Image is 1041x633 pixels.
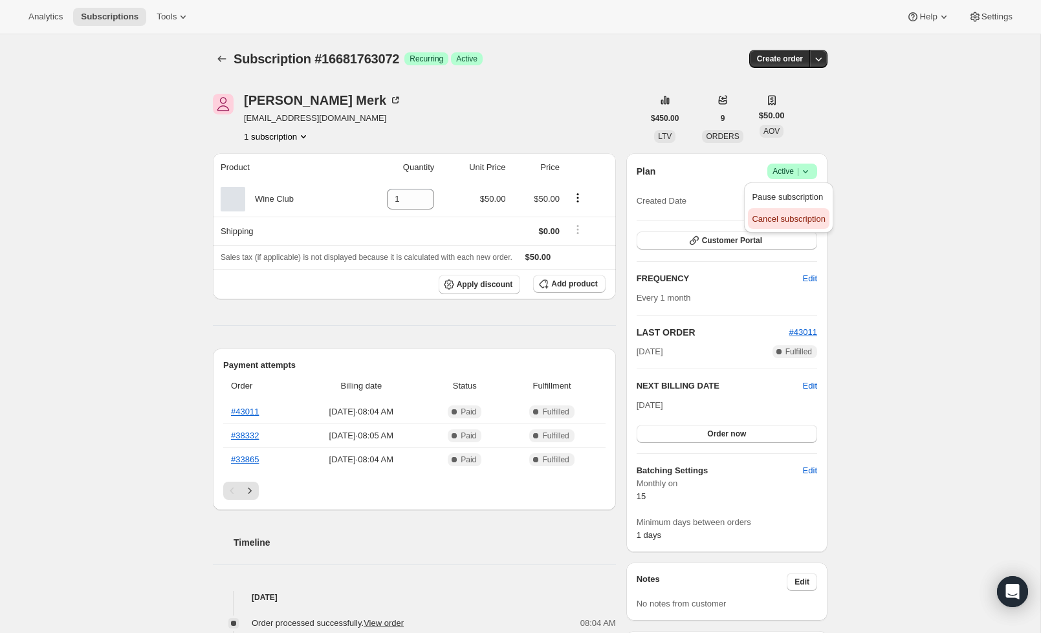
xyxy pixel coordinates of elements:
span: 08:04 AM [580,617,616,630]
span: Jaclyn Merk [213,94,234,114]
span: Edit [803,272,817,285]
span: 9 [721,113,725,123]
button: 9 [713,109,733,127]
span: Apply discount [457,279,513,290]
a: View order [364,618,404,628]
h2: LAST ORDER [637,326,789,339]
h2: Plan [637,165,656,178]
button: Create order [749,50,811,68]
button: Subscriptions [213,50,231,68]
span: Monthly on [637,477,817,490]
span: Fulfilled [542,455,569,465]
span: Help [919,12,937,22]
span: 15 [637,491,646,501]
span: Billing date [300,380,423,392]
th: Unit Price [438,153,509,182]
span: Paid [461,455,476,465]
button: Order now [637,425,817,443]
button: Settings [961,8,1020,26]
span: Created Date [637,195,686,208]
span: Tools [157,12,177,22]
th: Shipping [213,217,349,245]
span: LTV [658,132,672,141]
th: Order [223,372,296,400]
span: $50.00 [480,194,506,204]
span: ORDERS [706,132,739,141]
span: Fulfilled [785,347,812,357]
div: Open Intercom Messenger [997,576,1028,607]
a: #38332 [231,431,259,440]
button: Shipping actions [567,222,588,237]
button: Help [899,8,958,26]
div: Wine Club [245,193,294,206]
h2: NEXT BILLING DATE [637,380,803,392]
span: Add product [551,279,597,289]
h4: [DATE] [213,591,616,604]
span: Edit [794,577,809,587]
a: #43011 [231,407,259,416]
span: $50.00 [534,194,560,204]
span: Subscriptions [81,12,138,22]
th: Price [510,153,564,182]
button: Add product [533,275,605,293]
span: $50.00 [525,252,551,262]
span: [DATE] [637,400,663,410]
span: [EMAIL_ADDRESS][DOMAIN_NAME] [244,112,402,125]
span: AOV [763,127,780,136]
button: Product actions [244,130,310,143]
span: Settings [981,12,1013,22]
span: Paid [461,407,476,417]
th: Quantity [349,153,438,182]
h2: FREQUENCY [637,272,803,285]
h6: Batching Settings [637,464,803,477]
span: Active [456,54,477,64]
span: Pause subscription [752,192,823,202]
span: Order now [707,429,746,439]
span: Minimum days between orders [637,516,817,529]
span: $50.00 [759,109,785,122]
span: 1 days [637,530,661,540]
span: $0.00 [538,226,560,236]
h3: Notes [637,573,787,591]
h2: Payment attempts [223,359,606,372]
span: Edit [803,464,817,477]
span: No notes from customer [637,599,727,608]
button: Analytics [21,8,71,26]
button: Edit [795,268,825,289]
th: Product [213,153,349,182]
span: Customer Portal [702,235,762,246]
div: [PERSON_NAME] Merk [244,94,402,107]
span: Sales tax (if applicable) is not displayed because it is calculated with each new order. [221,253,512,262]
button: Edit [803,380,817,392]
h2: Timeline [234,536,616,549]
span: Order processed successfully. [252,618,404,628]
span: Status [431,380,499,392]
button: Apply discount [439,275,521,294]
span: | [797,166,799,177]
button: Edit [795,460,825,481]
span: Paid [461,431,476,441]
button: Cancel subscription [748,208,829,229]
span: Recurring [410,54,443,64]
button: Customer Portal [637,231,817,250]
button: Subscriptions [73,8,146,26]
span: Every 1 month [637,293,691,303]
span: Fulfilled [542,431,569,441]
span: Cancel subscription [752,214,825,224]
span: [DATE] · 08:04 AM [300,453,423,466]
button: $450.00 [643,109,686,127]
span: Subscription #16681763072 [234,52,399,66]
button: Tools [149,8,197,26]
button: #43011 [789,326,817,339]
span: Create order [757,54,803,64]
span: [DATE] · 08:05 AM [300,429,423,442]
span: [DATE] [637,345,663,358]
span: [DATE] · 08:04 AM [300,405,423,418]
span: $450.00 [651,113,679,123]
button: Edit [787,573,817,591]
button: Pause subscription [748,186,829,207]
a: #33865 [231,455,259,464]
button: Next [241,482,259,500]
span: Fulfillment [507,380,598,392]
